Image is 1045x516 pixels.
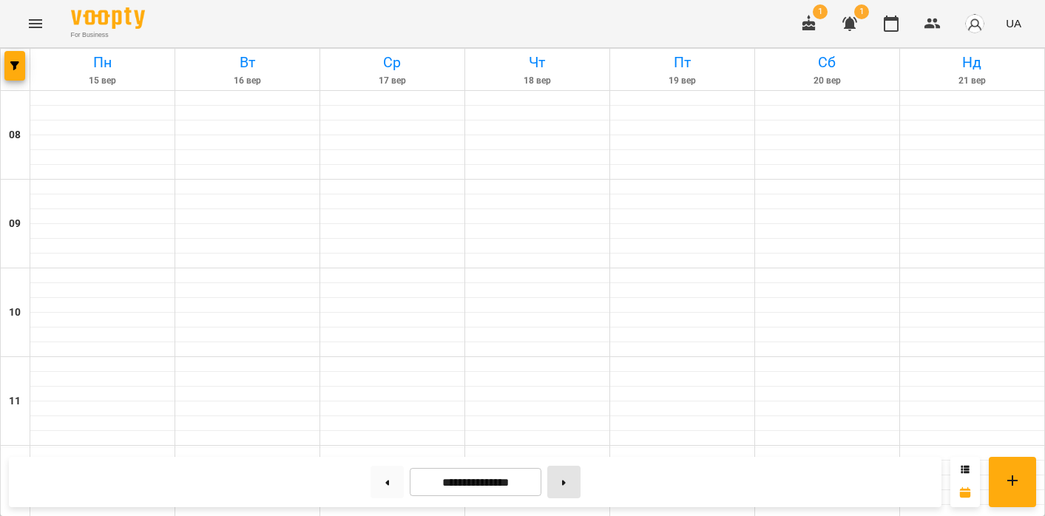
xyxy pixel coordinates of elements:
[813,4,828,19] span: 1
[9,393,21,410] h6: 11
[9,127,21,143] h6: 08
[757,74,897,88] h6: 20 вер
[33,51,172,74] h6: Пн
[612,74,752,88] h6: 19 вер
[71,30,145,40] span: For Business
[322,51,462,74] h6: Ср
[1000,10,1027,37] button: UA
[467,74,607,88] h6: 18 вер
[9,305,21,321] h6: 10
[177,74,317,88] h6: 16 вер
[902,74,1042,88] h6: 21 вер
[177,51,317,74] h6: Вт
[757,51,897,74] h6: Сб
[854,4,869,19] span: 1
[18,6,53,41] button: Menu
[71,7,145,29] img: Voopty Logo
[322,74,462,88] h6: 17 вер
[467,51,607,74] h6: Чт
[902,51,1042,74] h6: Нд
[1006,16,1021,31] span: UA
[612,51,752,74] h6: Пт
[9,216,21,232] h6: 09
[964,13,985,34] img: avatar_s.png
[33,74,172,88] h6: 15 вер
